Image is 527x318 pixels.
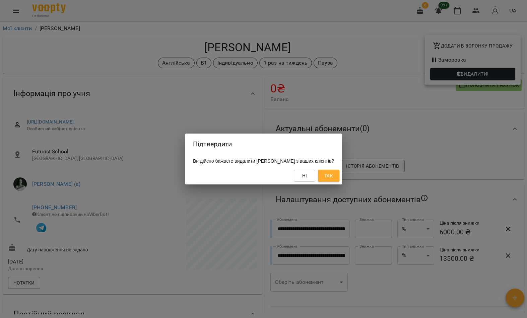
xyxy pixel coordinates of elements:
button: Так [318,170,339,182]
span: Так [324,172,333,180]
div: Ви дійсно бажаєте видалити [PERSON_NAME] з ваших клієнтів? [185,155,342,167]
span: Ні [302,172,307,180]
button: Ні [294,170,315,182]
h2: Підтвердити [193,139,334,149]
